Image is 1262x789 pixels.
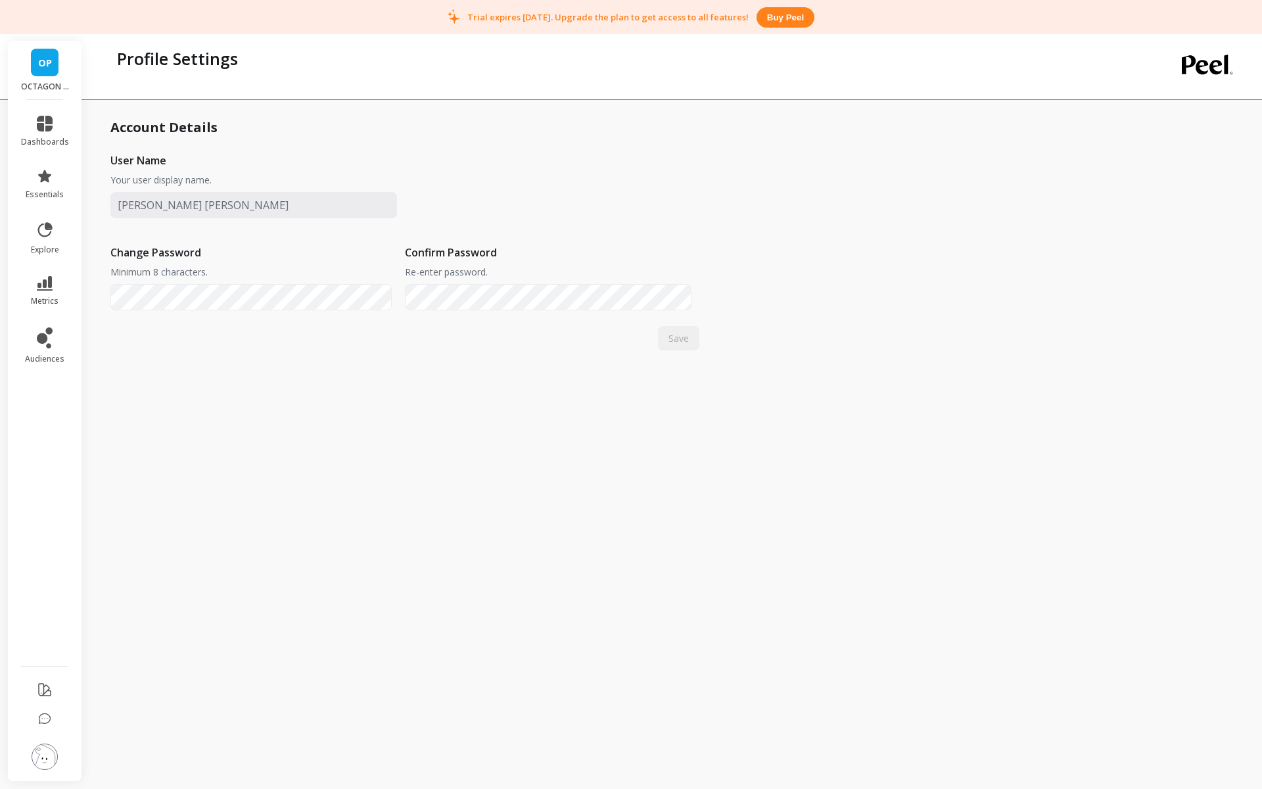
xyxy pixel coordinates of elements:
[110,118,218,137] h1: Account Details
[31,245,59,255] span: explore
[25,354,64,364] span: audiences
[26,189,64,200] span: essentials
[405,245,497,260] p: Confirm Password
[38,55,52,70] span: OP
[405,266,488,279] p: Re-enter password.
[32,744,58,770] img: profile picture
[31,296,58,306] span: metrics
[467,11,749,23] p: Trial expires [DATE]. Upgrade the plan to get access to all features!
[757,7,814,28] button: Buy peel
[117,47,238,70] p: Profile Settings
[110,266,208,279] p: Minimum 8 characters.
[110,153,166,168] p: User Name
[110,174,212,187] p: Your user display name.
[21,82,69,92] p: OCTAGON PARIS
[21,137,69,147] span: dashboards
[110,245,201,260] p: Change Password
